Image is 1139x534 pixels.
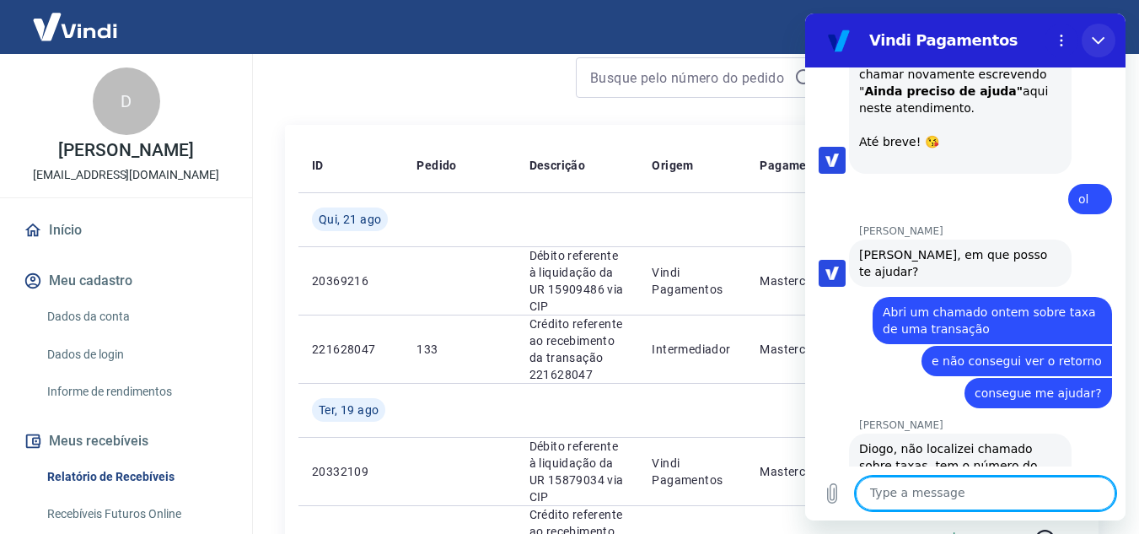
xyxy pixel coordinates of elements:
[416,341,502,358] p: 133
[760,157,825,174] p: Pagamento
[312,157,324,174] p: ID
[40,375,232,409] a: Informe de rendimentos
[20,262,232,299] button: Meu cadastro
[652,341,733,358] p: Intermediador
[58,142,193,159] p: [PERSON_NAME]
[40,460,232,494] a: Relatório de Recebíveis
[1058,12,1119,43] button: Sair
[20,1,130,52] img: Vindi
[760,463,825,480] p: Mastercard
[529,316,626,383] p: Crédito referente ao recebimento da transação 221628047
[40,497,232,531] a: Recebíveis Futuros Online
[529,247,626,315] p: Débito referente à liquidação da UR 15909486 via CIP
[760,272,825,289] p: Mastercard
[529,438,626,505] p: Débito referente à liquidação da UR 15879034 via CIP
[312,272,390,289] p: 20369216
[312,463,390,480] p: 20332109
[40,299,232,334] a: Dados da conta
[590,65,787,90] input: Busque pelo número do pedido
[652,264,733,298] p: Vindi Pagamentos
[652,455,733,488] p: Vindi Pagamentos
[40,337,232,372] a: Dados de login
[529,157,586,174] p: Descrição
[805,13,1126,521] iframe: Messaging window
[20,423,232,460] button: Meus recebíveis
[652,157,693,174] p: Origem
[312,341,390,358] p: 221628047
[416,157,456,174] p: Pedido
[319,402,379,418] span: Ter, 19 ago
[33,166,219,184] p: [EMAIL_ADDRESS][DOMAIN_NAME]
[760,341,825,358] p: Mastercard
[20,212,232,249] a: Início
[319,211,381,228] span: Qui, 21 ago
[93,67,160,135] div: D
